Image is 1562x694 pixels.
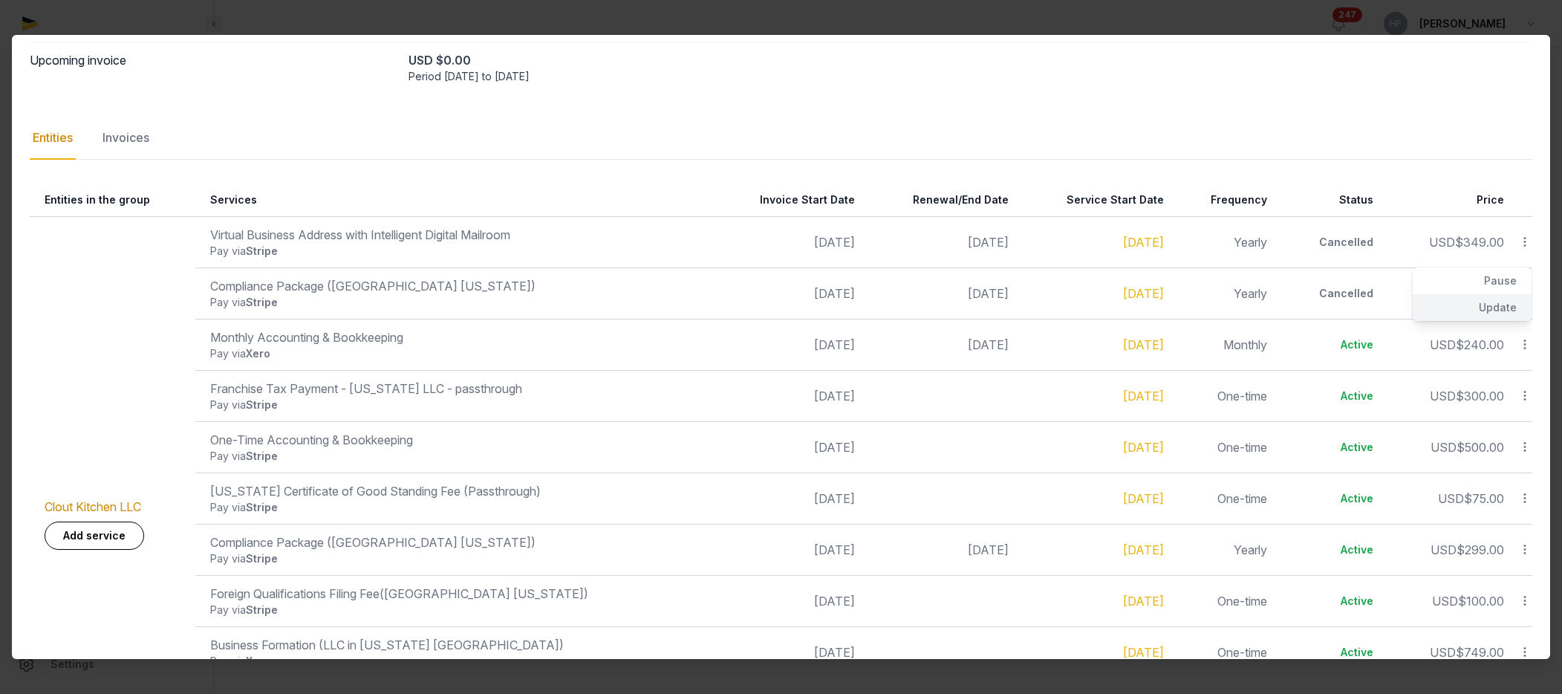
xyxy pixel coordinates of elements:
[1173,370,1276,421] td: One-time
[712,626,864,678] td: [DATE]
[1456,645,1504,660] span: $749.00
[210,500,702,515] div: Pay via
[1458,594,1504,609] span: $100.00
[210,398,702,412] div: Pay via
[864,524,1018,575] td: [DATE]
[712,421,864,473] td: [DATE]
[246,450,278,462] span: Stripe
[210,431,702,449] div: One-Time Accounting & Bookkeeping
[1291,491,1374,506] div: Active
[1291,594,1374,609] div: Active
[246,655,270,667] span: Xero
[210,603,702,617] div: Pay via
[1173,184,1276,217] th: Frequency
[45,522,144,550] a: Add service
[210,449,702,464] div: Pay via
[1173,575,1276,626] td: One-time
[1413,267,1532,294] div: Pause
[1123,440,1164,455] a: [DATE]
[1123,337,1164,352] a: [DATE]
[1123,235,1164,250] a: [DATE]
[246,296,278,308] span: Stripe
[409,69,1532,84] div: Period [DATE] to [DATE]
[210,226,702,244] div: Virtual Business Address with Intelligent Digital Mailroom
[712,473,864,524] td: [DATE]
[45,499,141,514] a: Clout Kitchen LLC
[195,184,711,217] th: Services
[864,216,1018,267] td: [DATE]
[210,380,702,398] div: Franchise Tax Payment - [US_STATE] LLC - passthrough
[210,482,702,500] div: [US_STATE] Certificate of Good Standing Fee (Passthrough)
[1173,421,1276,473] td: One-time
[1291,440,1374,455] div: Active
[100,117,152,160] div: Invoices
[246,501,278,513] span: Stripe
[30,117,1532,160] nav: Tabs
[712,524,864,575] td: [DATE]
[210,295,702,310] div: Pay via
[1430,389,1456,403] span: USD
[210,328,702,346] div: Monthly Accounting & Bookkeeping
[210,277,702,295] div: Compliance Package ([GEOGRAPHIC_DATA] [US_STATE])
[712,216,864,267] td: [DATE]
[246,603,278,616] span: Stripe
[1123,389,1164,403] a: [DATE]
[210,636,702,654] div: Business Formation (LLC in [US_STATE] [GEOGRAPHIC_DATA])
[1291,286,1374,301] div: Cancelled
[1382,184,1513,217] th: Price
[864,267,1018,319] td: [DATE]
[30,51,397,84] dt: Upcoming invoice
[1431,542,1457,557] span: USD
[1291,645,1374,660] div: Active
[1291,542,1374,557] div: Active
[210,654,702,669] div: Pay via
[712,267,864,319] td: [DATE]
[1456,389,1504,403] span: $300.00
[246,552,278,565] span: Stripe
[1291,337,1374,352] div: Active
[1123,491,1164,506] a: [DATE]
[864,184,1018,217] th: Renewal/End Date
[1173,473,1276,524] td: One-time
[246,398,278,411] span: Stripe
[380,586,588,601] span: ([GEOGRAPHIC_DATA] [US_STATE])
[1457,542,1504,557] span: $299.00
[1173,319,1276,370] td: Monthly
[1173,524,1276,575] td: Yearly
[864,319,1018,370] td: [DATE]
[1291,235,1374,250] div: Cancelled
[712,184,864,217] th: Invoice Start Date
[1430,337,1456,352] span: USD
[1413,294,1532,321] div: Update
[712,370,864,421] td: [DATE]
[1432,594,1458,609] span: USD
[1431,440,1457,455] span: USD
[1291,389,1374,403] div: Active
[1123,286,1164,301] a: [DATE]
[1173,216,1276,267] td: Yearly
[246,244,278,257] span: Stripe
[1123,542,1164,557] a: [DATE]
[30,117,76,160] div: Entities
[246,347,270,360] span: Xero
[1457,440,1504,455] span: $500.00
[210,346,702,361] div: Pay via
[1429,235,1455,250] span: USD
[1173,267,1276,319] td: Yearly
[1123,594,1164,609] a: [DATE]
[1430,645,1456,660] span: USD
[1018,184,1173,217] th: Service Start Date
[1123,645,1164,660] a: [DATE]
[712,575,864,626] td: [DATE]
[1455,235,1504,250] span: $349.00
[1438,491,1464,506] span: USD
[1276,184,1383,217] th: Status
[210,244,702,259] div: Pay via
[712,319,864,370] td: [DATE]
[30,184,195,217] th: Entities in the group
[1456,337,1504,352] span: $240.00
[210,551,702,566] div: Pay via
[1464,491,1504,506] span: $75.00
[210,585,702,603] div: Foreign Qualifications Filing Fee
[409,51,1532,69] div: USD $0.00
